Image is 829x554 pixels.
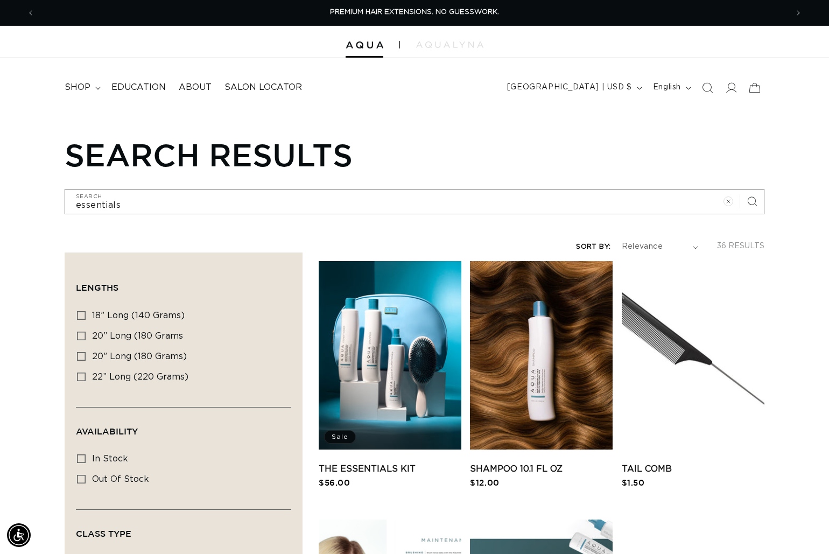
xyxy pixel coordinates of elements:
[65,82,90,93] span: shop
[65,136,764,173] h1: Search results
[92,311,185,320] span: 18” Long (140 grams)
[775,502,829,554] iframe: Chat Widget
[695,76,719,100] summary: Search
[470,462,613,475] a: Shampoo 10.1 fl oz
[111,82,166,93] span: Education
[76,426,138,436] span: Availability
[653,82,681,93] span: English
[92,352,187,361] span: 20” Long (180 grams)
[576,243,610,250] label: Sort by:
[740,190,764,213] button: Search
[179,82,212,93] span: About
[76,408,291,446] summary: Availability (0 selected)
[76,283,118,292] span: Lengths
[19,3,43,23] button: Previous announcement
[76,510,291,549] summary: Class Type (0 selected)
[622,462,764,475] a: Tail Comb
[319,462,461,475] a: The Essentials Kit
[76,529,131,538] span: Class Type
[7,523,31,547] div: Accessibility Menu
[416,41,483,48] img: aqualyna.com
[105,75,172,100] a: Education
[172,75,218,100] a: About
[58,75,105,100] summary: shop
[92,454,128,463] span: In stock
[92,475,149,483] span: Out of stock
[501,78,647,98] button: [GEOGRAPHIC_DATA] | USD $
[507,82,632,93] span: [GEOGRAPHIC_DATA] | USD $
[346,41,383,49] img: Aqua Hair Extensions
[717,242,764,250] span: 36 results
[76,264,291,303] summary: Lengths (0 selected)
[218,75,308,100] a: Salon Locator
[65,190,764,214] input: Search
[92,373,188,381] span: 22” Long (220 grams)
[786,3,810,23] button: Next announcement
[716,190,740,213] button: Clear search term
[224,82,302,93] span: Salon Locator
[330,9,499,16] span: PREMIUM HAIR EXTENSIONS. NO GUESSWORK.
[647,78,695,98] button: English
[92,332,183,340] span: 20” Long (180 grams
